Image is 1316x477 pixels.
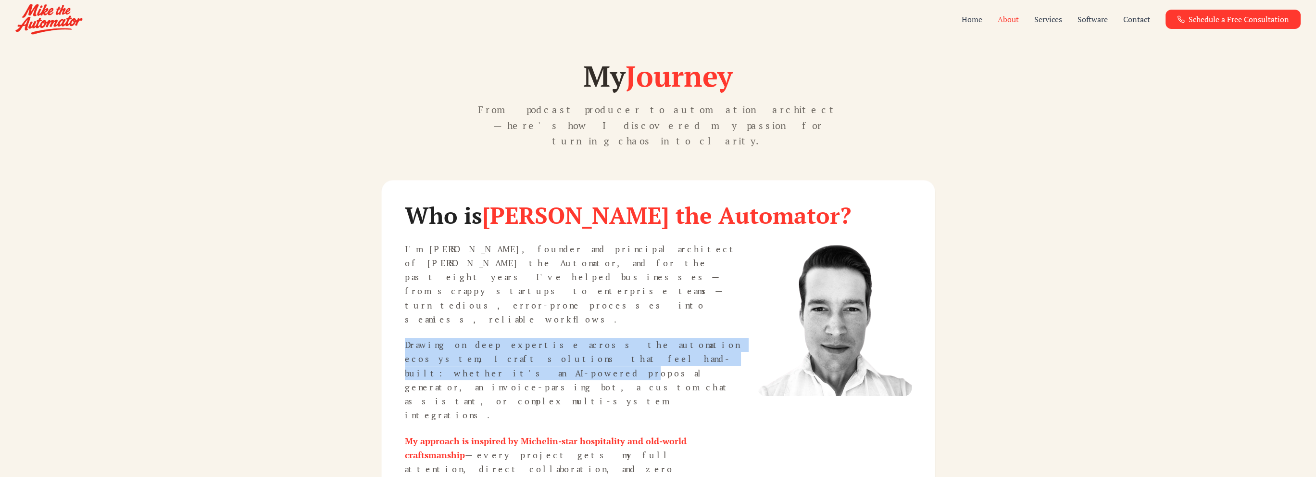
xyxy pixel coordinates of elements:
button: Software [1078,13,1108,25]
a: About [998,13,1019,25]
a: Home [962,13,982,25]
a: Contact [1123,13,1150,25]
h2: Who is [405,204,912,227]
p: I'm [PERSON_NAME], founder and principal architect of [PERSON_NAME] the Automator, and for the pa... [405,242,742,327]
span: Journey [626,57,733,95]
a: Schedule a Free Consultation [1166,10,1301,29]
p: Drawing on deep expertise across the automation ecosystem, I craft solutions that feel hand-built... [405,338,742,423]
span: [PERSON_NAME] the Automator? [482,200,851,231]
img: Mike the Automator [15,4,83,35]
button: Services [1034,13,1062,25]
h1: My [381,62,935,90]
img: Mike the Automator [758,242,912,396]
strong: My approach is inspired by Michelin-star hospitality and old-world craftsmanship [405,435,687,461]
p: From podcast producer to automation architect—here's how I discovered my passion for turning chao... [474,102,843,149]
